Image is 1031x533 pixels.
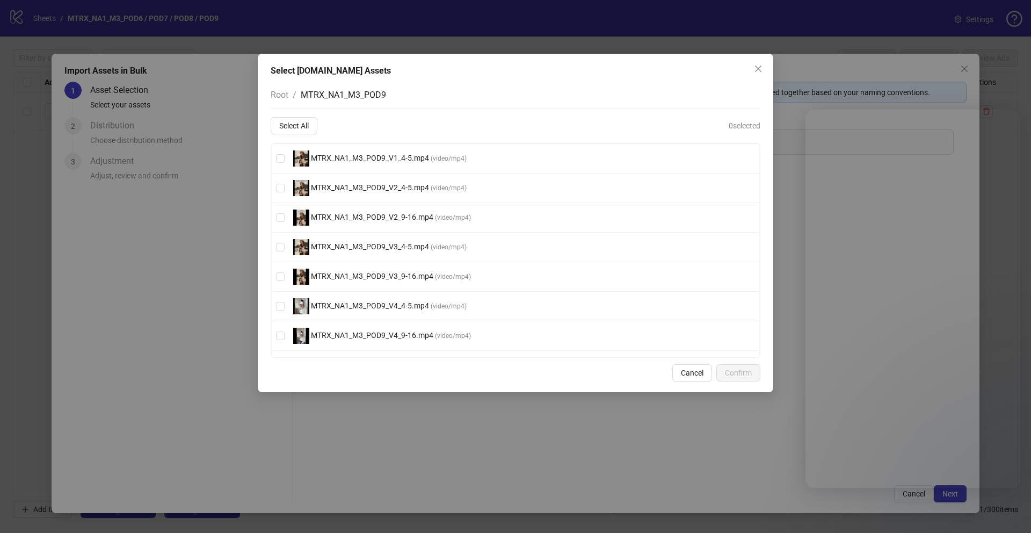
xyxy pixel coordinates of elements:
[293,210,309,226] img: thumb_827.jpg
[672,364,712,381] button: Cancel
[271,64,760,77] div: Select [DOMAIN_NAME] Assets
[309,331,435,340] span: MTRX_NA1_M3_POD9_V4_9-16.mp4
[293,180,309,196] img: thumb_827.jpg
[293,150,309,167] img: thumb_827.jpg
[293,328,309,344] img: thumb_862.jpg
[309,154,431,162] span: MTRX_NA1_M3_POD9_V1_4-5.mp4
[754,64,763,73] span: close
[681,369,703,377] span: Cancel
[750,60,767,77] button: Close
[301,90,386,100] span: MTRX_NA1_M3_POD9
[293,239,309,255] img: thumb_473.jpg
[293,88,296,102] li: /
[309,213,435,221] span: MTRX_NA1_M3_POD9_V2_9-16.mp4
[805,110,1020,488] iframe: Intercom live chat
[435,332,471,340] span: ( video/mp4 )
[729,120,760,132] span: 0 selected
[431,302,467,310] span: ( video/mp4 )
[431,184,467,192] span: ( video/mp4 )
[293,269,309,285] img: thumb_473.jpg
[309,301,431,310] span: MTRX_NA1_M3_POD9_V4_4-5.mp4
[309,272,435,280] span: MTRX_NA1_M3_POD9_V3_9-16.mp4
[994,496,1020,522] iframe: Intercom live chat
[435,273,471,280] span: ( video/mp4 )
[279,121,309,130] span: Select All
[431,243,467,251] span: ( video/mp4 )
[309,242,431,251] span: MTRX_NA1_M3_POD9_V3_4-5.mp4
[309,183,431,192] span: MTRX_NA1_M3_POD9_V2_4-5.mp4
[271,90,288,100] span: Root
[293,298,309,314] img: thumb_862.jpg
[271,117,317,134] button: Select All
[431,155,467,162] span: ( video/mp4 )
[716,364,760,381] button: Confirm
[435,214,471,221] span: ( video/mp4 )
